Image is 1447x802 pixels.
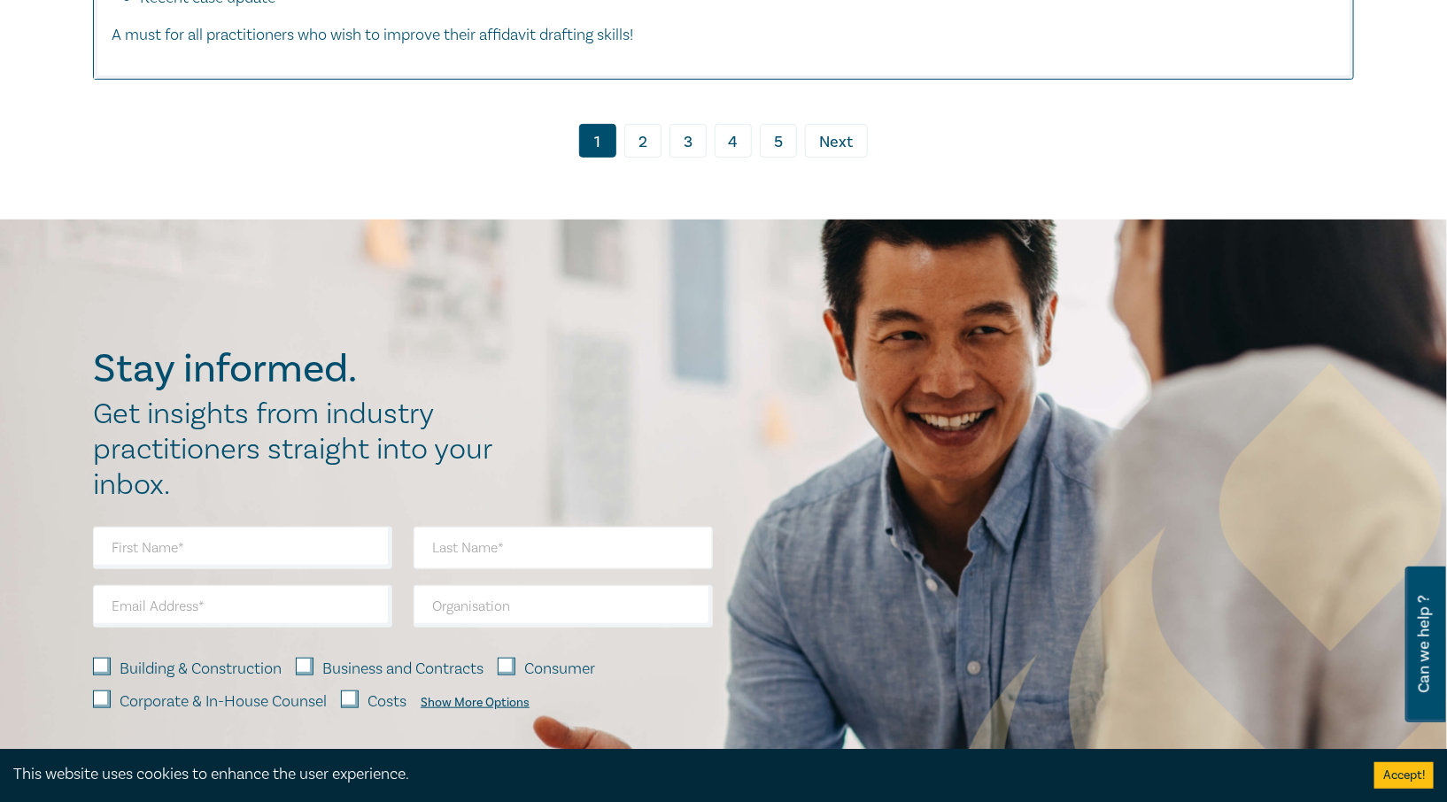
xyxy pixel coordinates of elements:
[322,658,484,681] label: Business and Contracts
[13,763,1348,786] div: This website uses cookies to enhance the user experience.
[805,124,868,158] a: Next
[120,658,282,681] label: Building & Construction
[421,696,530,710] div: Show More Options
[669,124,707,158] a: 3
[93,397,511,503] h2: Get insights from industry practitioners straight into your inbox.
[414,585,713,628] input: Organisation
[715,124,752,158] a: 4
[1416,577,1433,712] span: Can we help ?
[112,24,1335,47] p: A must for all practitioners who wish to improve their affidavit drafting skills!
[524,658,595,681] label: Consumer
[93,585,392,628] input: Email Address*
[1374,762,1434,789] button: Accept cookies
[760,124,797,158] a: 5
[93,527,392,569] input: First Name*
[579,124,616,158] a: 1
[120,690,327,713] label: Corporate & In-House Counsel
[820,131,854,154] span: Next
[93,346,511,392] h2: Stay informed.
[624,124,662,158] a: 2
[368,690,406,713] label: Costs
[414,527,713,569] input: Last Name*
